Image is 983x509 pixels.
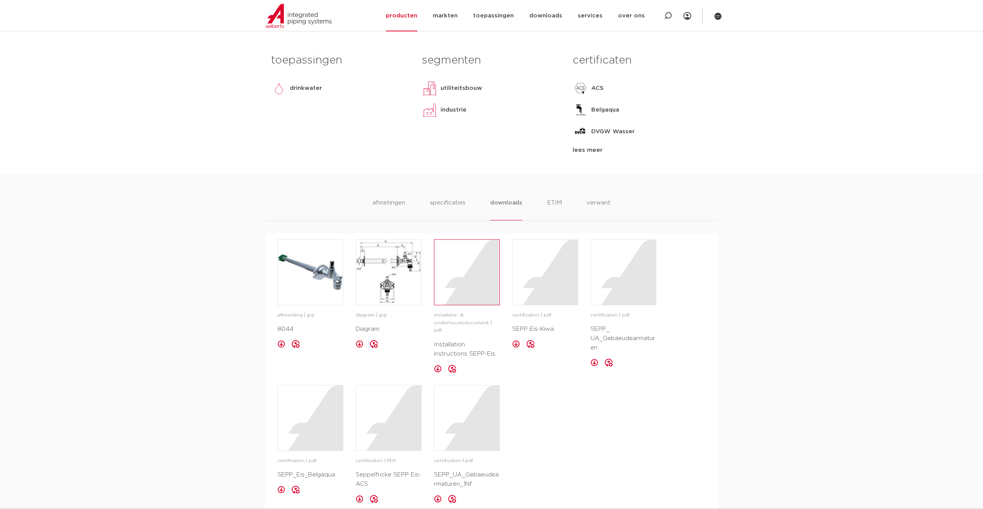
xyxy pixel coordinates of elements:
li: specificaties [430,198,465,220]
p: industrie [441,105,467,115]
img: Belgaqua [573,102,588,118]
h3: toepassingen [271,53,410,68]
p: drinkwater [290,84,322,93]
img: image for Diagram [356,240,421,305]
a: image for Diagram [356,239,422,305]
p: certificaten | PDF [356,457,422,465]
p: SEPP_Eis_Belgaqua [277,470,343,480]
p: 8044 [277,325,343,334]
p: certificaten | pdf [590,311,656,319]
img: DVGW Wasser [573,124,588,139]
p: Installation instructions SEPP-Eis [434,340,500,359]
a: image for 8044 [277,239,343,305]
img: industrie [422,102,437,118]
p: certificaten | pdf [512,311,578,319]
h3: certificaten [573,53,712,68]
p: SEPP_ UA_Gebaeudearmaturen [590,325,656,353]
img: ACS [573,81,588,96]
p: SEPP_UA_Gebaeudearmaturen_1Nf [434,470,500,489]
li: downloads [490,198,522,220]
img: utiliteitsbouw [422,81,437,96]
img: image for 8044 [278,240,343,305]
p: SEPP Eis-Kiwa [512,325,578,334]
li: ETIM [547,198,562,220]
p: DVGW Wasser [591,127,635,136]
p: Belgaqua [591,105,619,115]
h3: segmenten [422,53,561,68]
p: installatie- & onderhoudsdocument | pdf [434,311,500,335]
p: Diagram [356,325,422,334]
img: drinkwater [271,81,287,96]
p: Seppelfricke SEPP Eis-ACS [356,470,422,489]
p: ACS [591,84,604,93]
li: afmetingen [372,198,405,220]
p: certificaten | pdf [434,457,500,465]
p: certificaten | pdf [277,457,343,465]
li: verwant [587,198,611,220]
p: afbeelding | jpg [277,311,343,319]
p: utiliteitsbouw [441,84,482,93]
p: diagram | jpg [356,311,422,319]
div: lees meer [573,146,712,155]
